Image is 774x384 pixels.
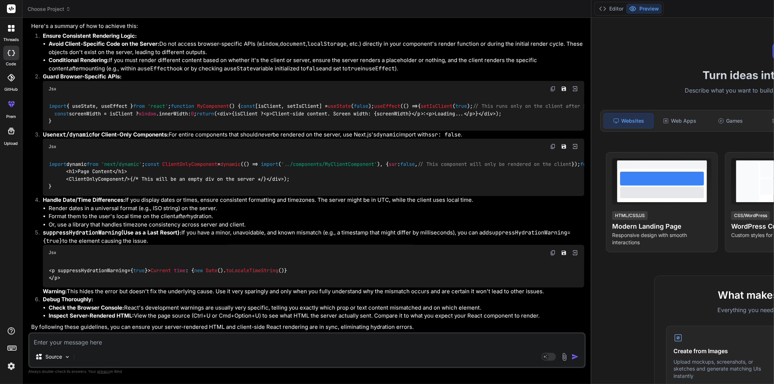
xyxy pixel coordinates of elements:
[4,140,18,147] label: Upload
[220,110,229,117] span: div
[307,40,347,48] code: localStorage
[259,40,278,48] code: window
[572,143,578,150] img: Open in Browser
[49,312,134,319] strong: Inspect Server-Rendered HTML:
[171,103,194,110] span: function
[596,4,626,14] button: Editor
[227,65,253,72] code: useState
[217,110,232,117] span: < >
[374,103,400,110] span: useEffect
[145,161,159,167] span: const
[348,65,361,72] code: true
[43,288,67,295] strong: Warning:
[133,267,145,274] span: true
[31,323,584,331] p: By following these guidelines, you can ensure your server-rendered HTML and client-side React ren...
[43,229,181,236] strong: (Use as a Last Resort):
[484,110,493,117] span: div
[49,250,56,256] span: Jsx
[559,84,569,94] button: Save file
[45,353,62,360] p: Source
[54,110,69,117] span: const
[5,360,17,372] img: settings
[101,161,142,167] span: 'next/dynamic'
[49,40,159,47] strong: Avoid Client-Specific Code on the Server:
[49,144,56,150] span: Jsx
[674,358,770,380] p: Upload mockups, screenshots, or sketches and generate matching UIs instantly
[140,65,170,72] code: useEffect
[49,312,584,320] li: View the page source (Ctrl+U or Cmd+Option+U) to see what HTML the server actually sent. Compare ...
[428,131,461,138] code: ssr: false
[49,161,670,182] span: Page Content {/* This will be an empty div on the server */}
[550,86,556,92] img: copy
[418,161,572,167] span: // This component will only be rendered on the client
[376,131,399,138] code: dynamic
[280,40,306,48] code: document
[49,57,109,64] strong: Conditional Rendering:
[3,37,19,43] label: threads
[4,86,18,93] label: GitHub
[572,250,578,256] img: Open in Browser
[87,161,98,167] span: from
[220,161,241,167] span: dynamic
[191,110,194,117] span: 0
[49,56,584,73] li: If you must render different content based on whether it's the client or server, ensure the serve...
[43,229,570,245] code: suppressHydrationWarning={true}
[612,221,712,232] h4: Modern Landing Page
[550,144,556,150] img: copy
[559,248,569,258] button: Save file
[258,131,273,138] em: never
[263,110,272,117] span: < >
[328,103,351,110] span: useState
[655,113,704,128] div: Web Apps
[560,353,569,361] img: attachment
[306,65,322,72] code: false
[403,103,418,110] span: () =>
[470,110,472,117] span: p
[174,267,185,274] span: time
[272,176,281,182] span: div
[49,304,584,312] li: React's development warnings are usually very specific, telling you exactly which prop or text co...
[118,168,124,175] span: h1
[603,113,654,128] div: Websites
[43,229,121,236] code: suppressHydrationWarning
[43,32,137,39] strong: Ensure Consistent Rendering Logic:
[550,250,556,256] img: copy
[69,176,124,182] span: ClientOnlyComponent
[43,296,93,303] strong: Debug Thoroughly:
[53,131,92,138] code: next/dynamic
[49,160,670,190] code: dynamic ; = ( ( ), { : , }); ( ) { ( ); }
[266,176,284,182] span: </ >
[478,110,496,117] span: </ >
[69,168,75,175] span: h1
[217,110,496,117] span: {isClient ? Client-side content. Screen width: {screenWidth} : Loading... }
[49,161,66,167] span: import
[175,213,187,220] em: after
[49,221,584,229] li: Or, use a library that handles timezone consistency across server and client.
[112,168,127,175] span: </ >
[572,353,579,360] img: icon
[226,267,278,274] span: toLocaleTimeString
[194,267,203,274] span: new
[6,114,16,120] label: prem
[151,267,171,274] span: Current
[572,86,578,92] img: Open in Browser
[159,110,188,117] span: innerWidth
[31,22,584,30] p: Here's a summary of how to achieve this:
[43,131,584,139] p: For entire components that should be rendered on the server, use Next.js's import with .
[464,110,475,117] span: </ >
[281,161,377,167] span: '../components/MyClientComponent'
[43,196,584,204] p: If you display dates or times, ensure consistent formatting and timezones. The server might be in...
[49,267,287,282] code: <p suppressHydrationWarning={ }> : { (). ()} </p>
[612,232,712,246] p: Responsive design with smooth interactions
[49,40,584,56] li: Do not access browser-specific APIs ( , , , etc.) directly in your component's render function or...
[28,5,71,13] span: Choose Project
[43,131,169,138] strong: Use for Client-Only Components:
[354,103,368,110] span: false
[426,110,435,117] span: < >
[49,212,584,221] li: Format them to the user's local time on the client hydration.
[206,267,217,274] span: Date
[400,161,415,167] span: false
[43,229,584,245] p: If you have a minor, unavoidable, and known mismatch (e.g., a timestamp that might differ by mill...
[197,103,229,110] span: MyComponent
[139,110,156,117] span: window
